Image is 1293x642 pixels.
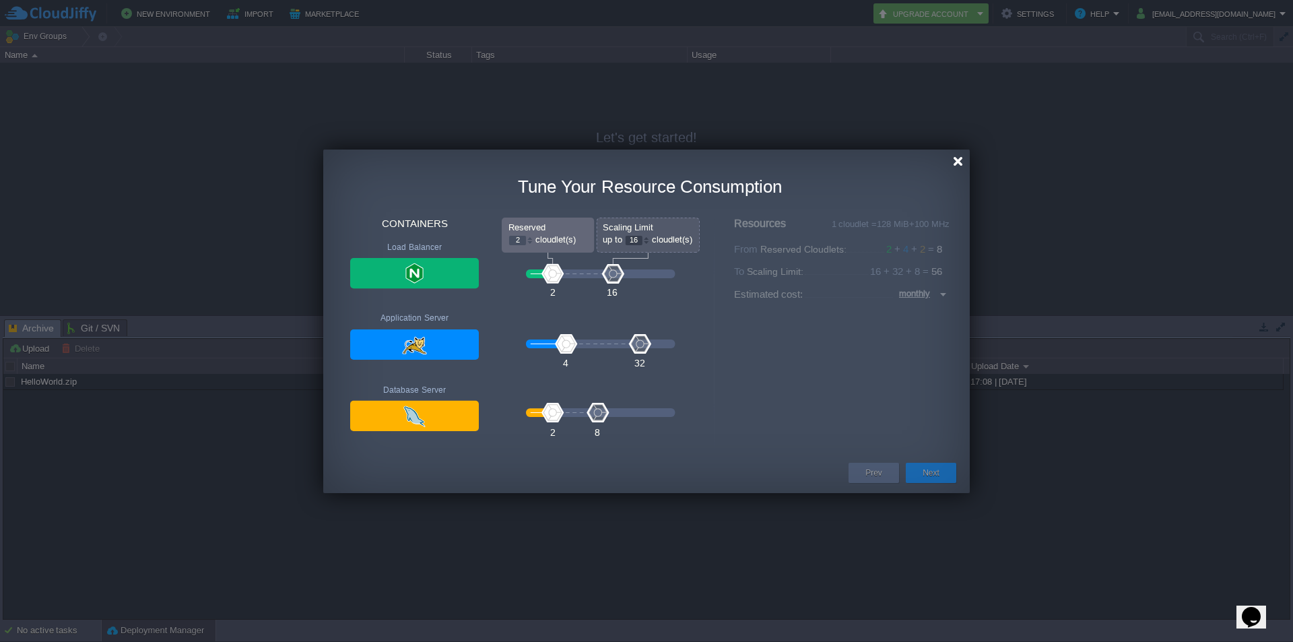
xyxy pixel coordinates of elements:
[920,243,928,255] label: 2
[937,243,945,255] label: 8
[877,219,909,229] span: 128 MiB
[350,176,950,197] div: Tune Your Resource Consumption
[884,265,892,277] label: +
[931,265,945,277] label: 56
[603,222,653,232] label: Scaling Limit
[911,243,920,255] label: +
[535,234,576,245] label: cloudlet(s)
[747,266,803,277] label: Scaling Limit:
[634,358,645,368] label: 32
[595,427,600,438] label: 8
[903,243,911,255] label: 4
[350,243,479,252] label: Load Balancer
[915,265,923,277] label: 8
[630,236,638,244] label: 16
[870,265,884,277] label: 16
[350,218,479,229] label: CONTAINERS
[915,219,950,229] span: 100 MHz
[550,287,556,298] label: 2
[1236,588,1280,629] iframe: chat widget
[516,236,520,244] label: 2
[923,265,931,277] label: =
[928,243,937,255] label: =
[894,243,903,255] label: +
[350,385,479,395] label: Database Server
[906,265,915,277] label: +
[350,258,479,431] img: env.svg
[801,219,950,229] div: 1 cloudlet = +
[886,243,894,255] label: 2
[865,466,882,480] button: Prev
[508,222,545,232] label: Reserved
[550,427,556,438] label: 2
[607,287,618,298] label: 16
[734,218,786,230] label: Resources
[923,466,939,480] button: Next
[502,218,700,422] img: balloons.svg
[734,265,744,277] label: To
[350,313,479,323] label: Application Server
[603,234,622,245] label: up to
[760,244,847,255] label: Reserved Cloudlets:
[734,243,758,255] label: From
[563,358,568,368] label: 4
[734,286,803,303] div: Estimated cost:
[892,265,906,277] label: 32
[652,234,692,245] label: cloudlet(s)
